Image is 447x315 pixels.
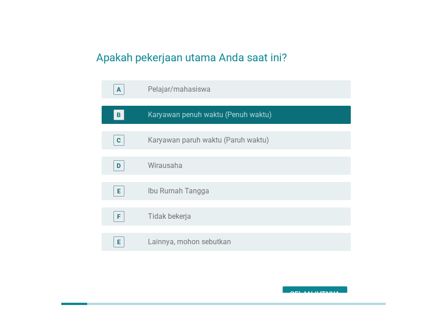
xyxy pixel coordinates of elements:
font: Tidak bekerja [148,212,191,221]
font: Karyawan paruh waktu (Paruh waktu) [148,136,269,144]
font: Pelajar/mahasiswa [148,85,211,94]
font: E [117,238,121,245]
font: Ibu Rumah Tangga [148,187,209,195]
font: A [117,85,121,93]
font: C [117,136,121,143]
font: Wirausaha [148,161,182,170]
button: Selanjutnya [283,286,347,303]
font: Selanjutnya [290,290,340,299]
font: Apakah pekerjaan utama Anda saat ini? [96,51,287,64]
font: F [117,212,121,220]
font: D [117,162,121,169]
font: E [117,187,121,194]
font: B [117,111,121,118]
font: Karyawan penuh waktu (Penuh waktu) [148,110,272,119]
font: Lainnya, mohon sebutkan [148,237,231,246]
